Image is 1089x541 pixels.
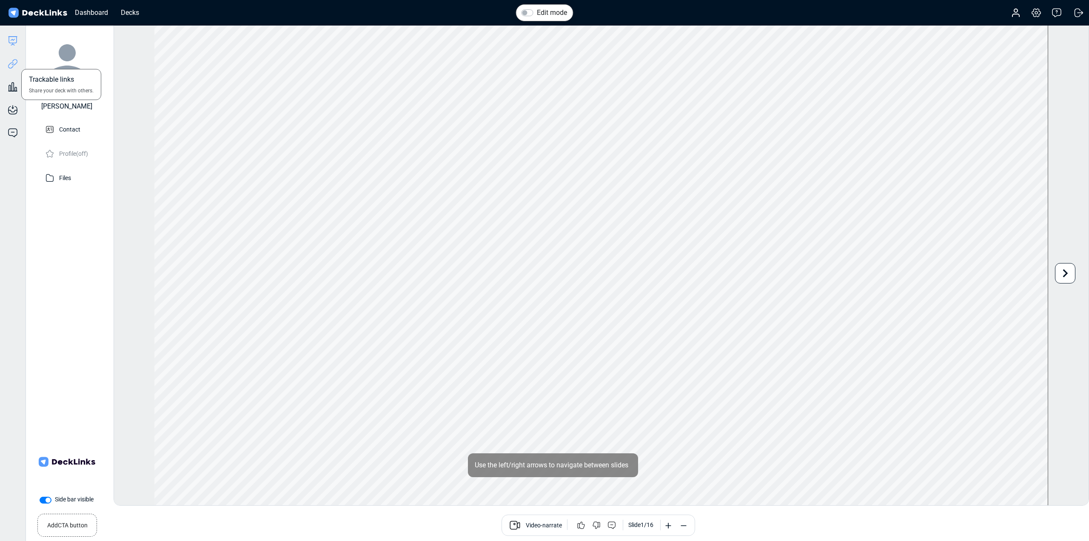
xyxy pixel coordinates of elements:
img: DeckLinks [7,7,68,19]
label: Edit mode [537,8,567,18]
img: Company Banner [37,432,97,492]
label: Side bar visible [55,495,94,504]
div: Slide 1 / 16 [628,521,653,530]
span: Trackable links [29,74,74,87]
div: [PERSON_NAME] [41,101,92,112]
p: Profile (off) [59,148,88,158]
p: Contact [59,123,80,134]
div: Use the left/right arrows to navigate between slides [468,453,638,477]
span: Share your deck with others. [29,87,94,94]
div: Dashboard [71,7,112,18]
p: Files [59,172,71,183]
small: Add CTA button [47,518,88,530]
div: Decks [117,7,143,18]
span: Video-narrate [526,521,562,531]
